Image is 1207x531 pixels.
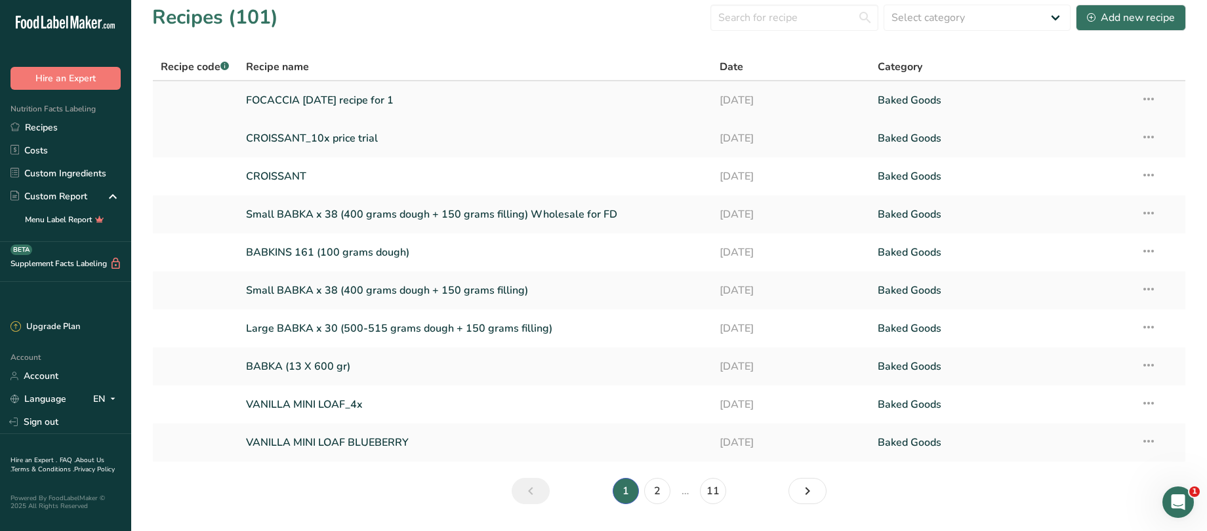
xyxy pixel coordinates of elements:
[878,391,1125,418] a: Baked Goods
[1087,10,1175,26] div: Add new recipe
[74,465,115,474] a: Privacy Policy
[878,277,1125,304] a: Baked Goods
[710,5,878,31] input: Search for recipe
[512,478,550,504] a: Previous page
[246,239,704,266] a: BABKINS 161 (100 grams dough)
[246,277,704,304] a: Small BABKA x 38 (400 grams dough + 150 grams filling)
[246,163,704,190] a: CROISSANT
[161,60,229,74] span: Recipe code
[878,429,1125,456] a: Baked Goods
[878,87,1125,114] a: Baked Goods
[720,87,862,114] a: [DATE]
[788,478,827,504] a: Next page
[10,456,104,474] a: About Us .
[720,239,862,266] a: [DATE]
[1189,486,1200,497] span: 1
[720,353,862,380] a: [DATE]
[878,239,1125,266] a: Baked Goods
[246,353,704,380] a: BABKA (13 X 600 gr)
[1162,486,1194,518] iframe: Intercom live chat
[10,321,80,334] div: Upgrade Plan
[1076,5,1186,31] button: Add new recipe
[878,201,1125,228] a: Baked Goods
[878,315,1125,342] a: Baked Goods
[720,201,862,228] a: [DATE]
[152,3,278,32] h1: Recipes (101)
[644,478,670,504] a: Page 2.
[720,391,862,418] a: [DATE]
[720,277,862,304] a: [DATE]
[720,59,743,75] span: Date
[720,163,862,190] a: [DATE]
[246,391,704,418] a: VANILLA MINI LOAF_4x
[246,59,309,75] span: Recipe name
[878,163,1125,190] a: Baked Goods
[878,353,1125,380] a: Baked Goods
[878,59,922,75] span: Category
[246,315,704,342] a: Large BABKA x 30 (500-515 grams dough + 150 grams filling)
[10,387,66,410] a: Language
[11,465,74,474] a: Terms & Conditions .
[10,494,121,510] div: Powered By FoodLabelMaker © 2025 All Rights Reserved
[10,189,87,203] div: Custom Report
[720,429,862,456] a: [DATE]
[10,456,57,465] a: Hire an Expert .
[246,201,704,228] a: Small BABKA x 38 (400 grams dough + 150 grams filling) Wholesale for FD
[10,245,32,255] div: BETA
[60,456,75,465] a: FAQ .
[246,429,704,456] a: VANILLA MINI LOAF BLUEBERRY
[246,125,704,152] a: CROISSANT_10x price trial
[246,87,704,114] a: FOCACCIA [DATE] recipe for 1
[93,391,121,407] div: EN
[10,67,121,90] button: Hire an Expert
[720,125,862,152] a: [DATE]
[700,478,726,504] a: Page 11.
[878,125,1125,152] a: Baked Goods
[720,315,862,342] a: [DATE]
